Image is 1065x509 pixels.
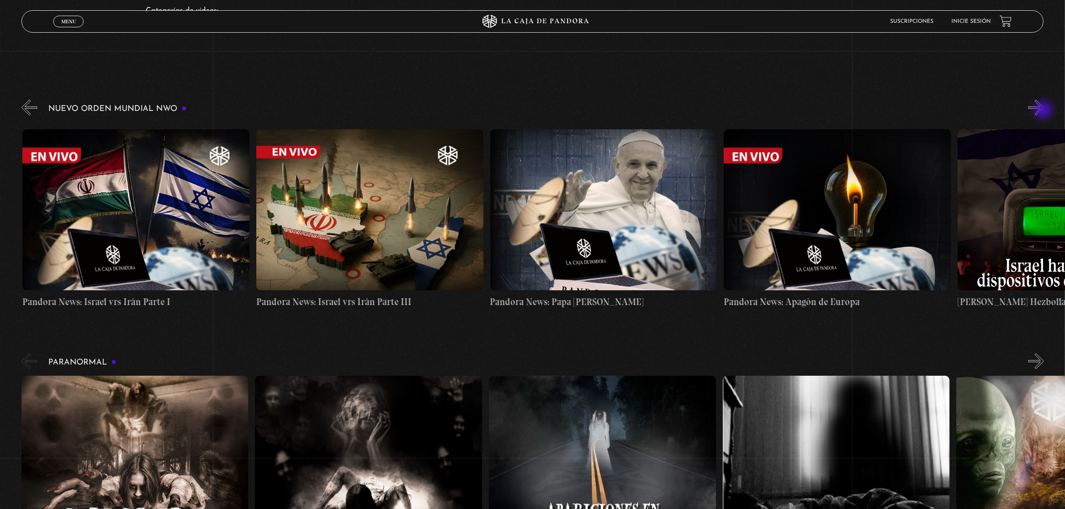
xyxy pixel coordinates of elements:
a: Pandora News: Papa [PERSON_NAME] [490,122,717,316]
h4: Pandora News: Israel vrs Irán Parte I [22,295,250,309]
h4: Pandora News: Apagón de Europa [724,295,951,309]
h4: Pandora News: Papa [PERSON_NAME] [490,295,717,309]
a: Inicie sesión [951,19,991,24]
span: Cerrar [58,26,79,33]
a: View your shopping cart [1000,15,1012,27]
button: Previous [21,100,37,115]
a: Pandora News: Apagón de Europa [724,122,951,316]
span: Menu [61,19,76,24]
h3: Nuevo Orden Mundial NWO [48,105,187,113]
a: Pandora News: Israel vrs Irán Parte III [256,122,484,316]
p: Categorías de videos: [146,4,942,18]
button: Next [1028,100,1044,115]
a: Suscripciones [890,19,933,24]
h4: Pandora News: Israel vrs Irán Parte III [256,295,484,309]
h3: Paranormal [48,358,117,367]
a: Pandora News: Israel vrs Irán Parte I [22,122,250,316]
button: Previous [21,353,37,369]
button: Next [1028,353,1044,369]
